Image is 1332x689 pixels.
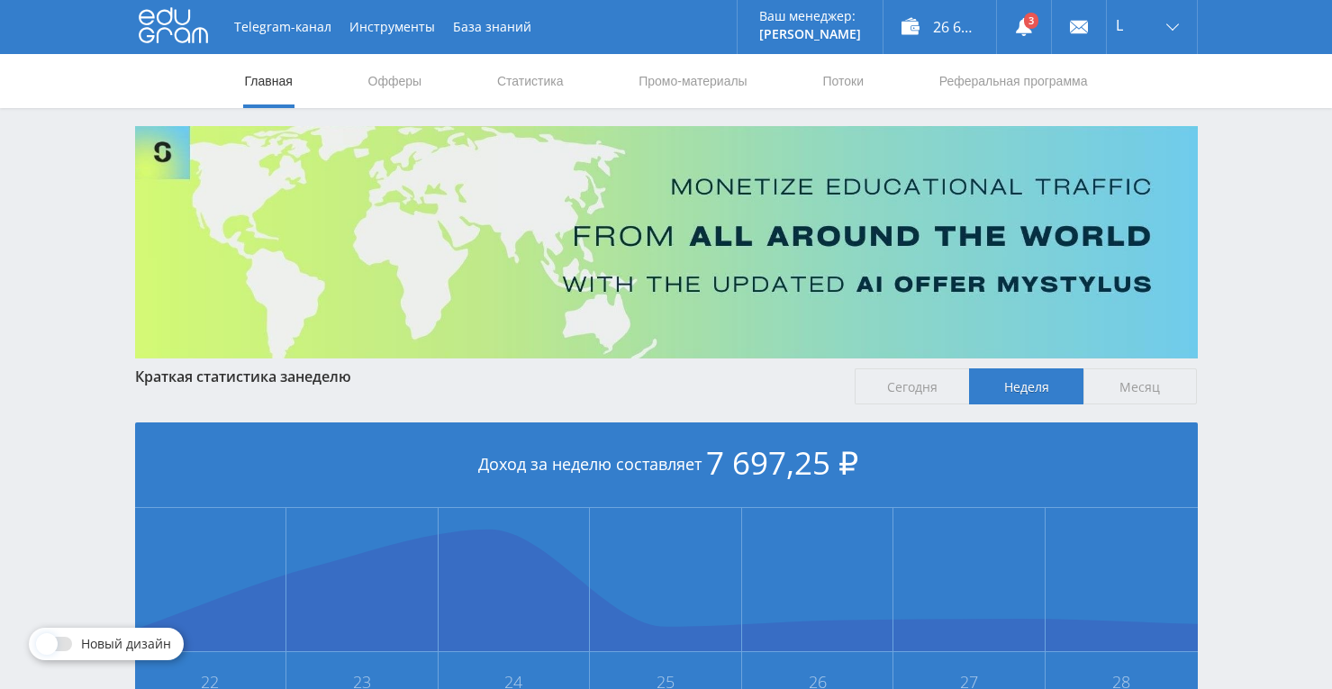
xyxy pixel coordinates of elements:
span: 27 [894,675,1044,689]
div: Доход за неделю составляет [135,422,1198,508]
span: 7 697,25 ₽ [706,441,858,484]
span: неделю [295,367,351,386]
span: Неделя [969,368,1083,404]
a: Офферы [367,54,424,108]
span: Сегодня [855,368,969,404]
img: Banner [135,126,1198,358]
span: Новый дизайн [81,637,171,651]
span: L [1116,18,1123,32]
a: Потоки [820,54,865,108]
span: Месяц [1083,368,1198,404]
span: 22 [136,675,285,689]
span: 26 [743,675,893,689]
span: 25 [591,675,740,689]
p: Ваш менеджер: [759,9,861,23]
div: Краткая статистика за [135,368,838,385]
p: [PERSON_NAME] [759,27,861,41]
a: Главная [243,54,294,108]
span: 28 [1047,675,1197,689]
span: 23 [287,675,437,689]
a: Статистика [495,54,566,108]
a: Промо-материалы [637,54,748,108]
span: 24 [439,675,589,689]
a: Реферальная программа [938,54,1090,108]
